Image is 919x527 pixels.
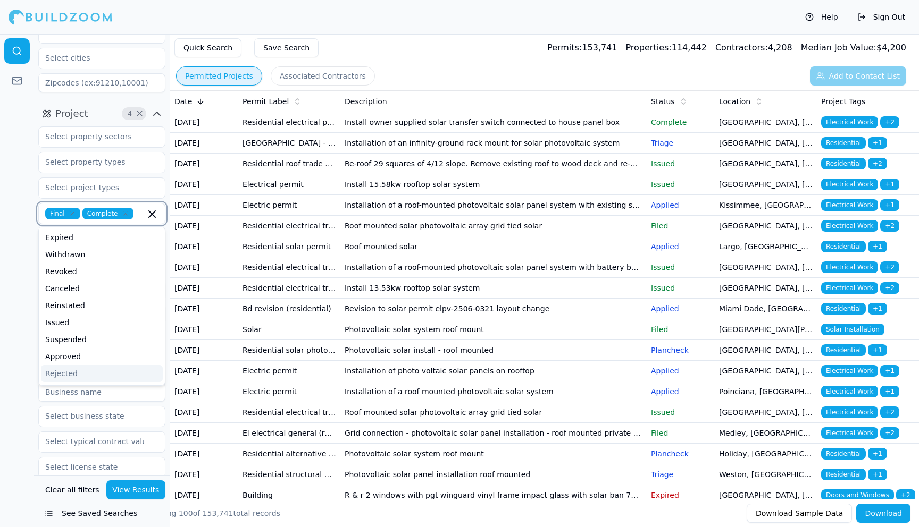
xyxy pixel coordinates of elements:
[651,200,711,210] p: Applied
[880,365,899,377] span: + 1
[41,280,163,297] div: Canceled
[238,133,340,154] td: [GEOGRAPHIC_DATA] - residential accessory structure - carport
[856,504,910,523] button: Download
[345,96,387,107] span: Description
[340,299,647,319] td: Revision to solar permit elpv-2506-0321 layout change
[170,112,238,133] td: [DATE]
[715,423,817,444] td: Medley, [GEOGRAPHIC_DATA]
[340,402,647,423] td: Roof mounted solar photovoltaic array grid tied solar
[821,448,866,460] span: Residential
[868,137,887,149] span: + 1
[45,208,80,219] span: Final
[651,303,711,314] p: Applied
[238,236,340,257] td: Residential solar permit
[238,112,340,133] td: Residential electrical permit
[651,241,711,252] p: Applied
[801,42,876,53] span: Median Job Value:
[651,138,711,148] p: Triage
[176,66,262,86] button: Permitted Projects
[170,299,238,319] td: [DATE]
[41,229,163,246] div: Expired
[821,220,878,232] span: Electrical Work
[715,154,817,174] td: [GEOGRAPHIC_DATA], [GEOGRAPHIC_DATA]
[238,154,340,174] td: Residential roof trade permit
[715,236,817,257] td: Largo, [GEOGRAPHIC_DATA]
[170,319,238,340] td: [DATE]
[38,382,165,402] input: Business name
[715,195,817,216] td: Kissimmee, [GEOGRAPHIC_DATA]
[238,319,340,340] td: Solar
[238,174,340,195] td: Electrical permit
[340,340,647,361] td: Photovoltaic solar install - roof mounted
[868,448,887,460] span: + 1
[715,299,817,319] td: Miami Dade, [GEOGRAPHIC_DATA]
[719,96,750,107] span: Location
[170,464,238,485] td: [DATE]
[170,174,238,195] td: [DATE]
[39,457,152,477] input: Select license state
[715,174,817,195] td: [GEOGRAPHIC_DATA], [GEOGRAPHIC_DATA]
[174,38,241,57] button: Quick Search
[625,41,706,54] div: 114,442
[821,199,878,211] span: Electrical Work
[340,133,647,154] td: Installation of an infinity-ground rack mount for solar photovoltaic system
[651,428,711,438] p: Filed
[170,278,238,299] td: [DATE]
[203,509,233,517] span: 153,741
[170,257,238,278] td: [DATE]
[821,158,866,169] span: Residential
[715,319,817,340] td: [GEOGRAPHIC_DATA][PERSON_NAME], [GEOGRAPHIC_DATA]
[340,278,647,299] td: Install 13.53kw rooftop solar system
[821,137,866,149] span: Residential
[170,216,238,236] td: [DATE]
[238,444,340,464] td: Residential alternative energy source
[41,314,163,331] div: Issued
[39,152,152,172] input: Select property types
[170,485,238,506] td: [DATE]
[868,303,887,314] span: + 1
[39,406,152,426] input: Select business state
[715,278,817,299] td: [GEOGRAPHIC_DATA], [GEOGRAPHIC_DATA]
[651,117,711,127] p: Complete
[43,480,102,499] button: Clear all filters
[821,406,878,418] span: Electrical Work
[82,208,133,219] span: Complete
[715,464,817,485] td: Weston, [GEOGRAPHIC_DATA]
[852,8,910,25] button: Sign Out
[38,504,165,523] button: See Saved Searches
[715,42,768,53] span: Contractors:
[880,386,899,397] span: + 1
[896,489,915,501] span: + 2
[340,257,647,278] td: Installation of a roof-mounted photovoltaic solar panel system with battery backup gateway: (1) 2...
[39,127,152,146] input: Select property sectors
[821,427,878,439] span: Electrical Work
[145,508,280,518] div: Showing of total records
[880,427,899,439] span: + 2
[715,257,817,278] td: [GEOGRAPHIC_DATA], [GEOGRAPHIC_DATA]
[254,38,319,57] button: Save Search
[821,282,878,294] span: Electrical Work
[651,96,675,107] span: Status
[340,195,647,216] td: Installation of a roof-mounted photovoltaic solar panel system with existing solar system installed
[801,41,906,54] div: $ 4,200
[106,480,166,499] button: View Results
[651,179,711,190] p: Issued
[821,241,866,252] span: Residential
[715,133,817,154] td: [GEOGRAPHIC_DATA], [GEOGRAPHIC_DATA]
[821,386,878,397] span: Electrical Work
[880,220,899,232] span: + 2
[880,199,899,211] span: + 1
[715,112,817,133] td: [GEOGRAPHIC_DATA], [GEOGRAPHIC_DATA]
[41,297,163,314] div: Reinstated
[170,133,238,154] td: [DATE]
[39,48,152,67] input: Select cities
[136,111,144,116] span: Clear Project filters
[340,319,647,340] td: Photovoltaic solar system roof mount
[238,340,340,361] td: Residential solar photovoltaic
[651,386,711,397] p: Applied
[747,504,852,523] button: Download Sample Data
[340,154,647,174] td: Re-roof 29 squares of 4/12 slope. Remove existing roof to wood deck and re-nail as needed. Instal...
[821,469,866,480] span: Residential
[170,402,238,423] td: [DATE]
[238,402,340,423] td: Residential electrical trade permit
